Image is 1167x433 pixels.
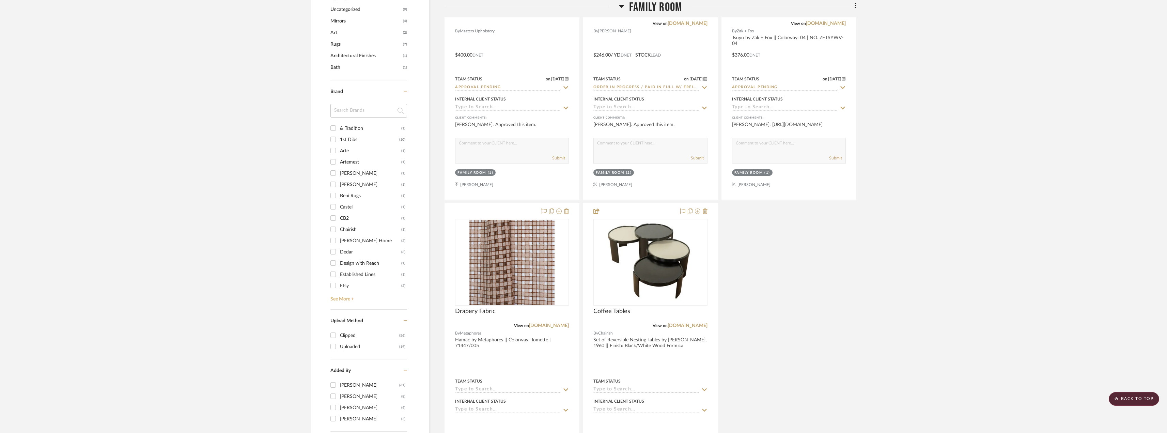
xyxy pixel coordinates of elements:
div: (61) [399,380,405,391]
div: (4) [401,402,405,413]
span: View on [653,324,668,328]
span: Metaphores [460,330,481,337]
div: Chairish [340,224,401,235]
div: (1) [401,145,405,156]
input: Type to Search… [455,105,561,111]
div: [PERSON_NAME] [340,179,401,190]
div: [PERSON_NAME] Home [340,235,401,246]
span: on [684,77,689,81]
div: Dedar [340,247,401,258]
div: (10) [399,134,405,145]
div: (1) [401,224,405,235]
input: Type to Search… [455,387,561,393]
input: Type to Search… [732,84,838,91]
input: Type to Search… [593,105,699,111]
div: (1) [401,213,405,224]
div: Team Status [732,76,759,82]
div: Design with Reach [340,258,401,269]
div: (1) [401,123,405,134]
div: (2) [401,235,405,246]
div: Internal Client Status [732,96,783,102]
div: [PERSON_NAME]: [URL][DOMAIN_NAME] [732,121,846,135]
div: (1) [488,170,494,175]
div: 1st Dibs [340,134,399,145]
span: Chairish [598,330,613,337]
div: Uploaded [340,341,399,352]
div: Family Room [734,170,763,175]
span: (2) [403,39,407,50]
div: Castel [340,202,401,213]
span: By [732,28,737,34]
span: Brand [330,89,343,94]
div: (1) [401,258,405,269]
div: Family Room [457,170,486,175]
span: Mirrors [330,15,401,27]
input: Type to Search… [593,407,699,413]
div: [PERSON_NAME] [340,402,401,413]
div: (1) [764,170,770,175]
span: Drapery Fabric [455,308,496,315]
div: [PERSON_NAME] [340,168,401,179]
span: Upload Method [330,319,363,323]
div: (1) [401,269,405,280]
scroll-to-top-button: BACK TO TOP [1109,392,1159,406]
span: By [455,28,460,34]
span: [DATE] [827,77,842,81]
a: See More + [329,291,407,302]
a: [DOMAIN_NAME] [668,323,707,328]
div: Team Status [593,76,621,82]
span: View on [653,21,668,26]
button: Submit [829,155,842,161]
div: [PERSON_NAME] [340,414,401,424]
div: Beni Rugs [340,190,401,201]
button: Submit [691,155,704,161]
div: Internal Client Status [455,398,506,404]
span: Art [330,27,401,38]
span: Coffee Tables [593,308,630,315]
div: Artemest [340,157,401,168]
div: Etsy [340,280,401,291]
div: (19) [399,341,405,352]
div: Established Lines [340,269,401,280]
button: Submit [552,155,565,161]
span: [PERSON_NAME] [598,28,631,34]
div: Family Room [596,170,624,175]
span: (9) [403,4,407,15]
input: Type to Search… [593,387,699,393]
div: Internal Client Status [593,96,644,102]
a: [DOMAIN_NAME] [806,21,846,26]
div: (3) [401,247,405,258]
div: [PERSON_NAME]: Approved this item. [593,121,707,135]
a: [DOMAIN_NAME] [529,323,569,328]
span: (2) [403,27,407,38]
a: [DOMAIN_NAME] [668,21,707,26]
span: Added By [330,368,351,373]
div: (56) [399,330,405,341]
span: View on [514,324,529,328]
div: Clipped [340,330,399,341]
div: Team Status [455,378,482,384]
span: By [455,330,460,337]
div: (8) [401,391,405,402]
div: Team Status [455,76,482,82]
div: Arte [340,145,401,156]
div: (1) [401,202,405,213]
div: (1) [401,157,405,168]
span: on [823,77,827,81]
span: (4) [403,16,407,27]
span: Masters Upholstery [460,28,495,34]
span: [DATE] [689,77,703,81]
div: (1) [401,190,405,201]
input: Type to Search… [593,84,699,91]
span: [DATE] [550,77,565,81]
div: Team Status [593,378,621,384]
input: Type to Search… [455,84,561,91]
span: View on [791,21,806,26]
input: Type to Search… [455,407,561,413]
div: (2) [626,170,632,175]
span: Bath [330,62,401,73]
span: (1) [403,50,407,61]
img: Drapery Fabric [469,220,555,305]
span: on [546,77,550,81]
div: [PERSON_NAME] [340,391,401,402]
